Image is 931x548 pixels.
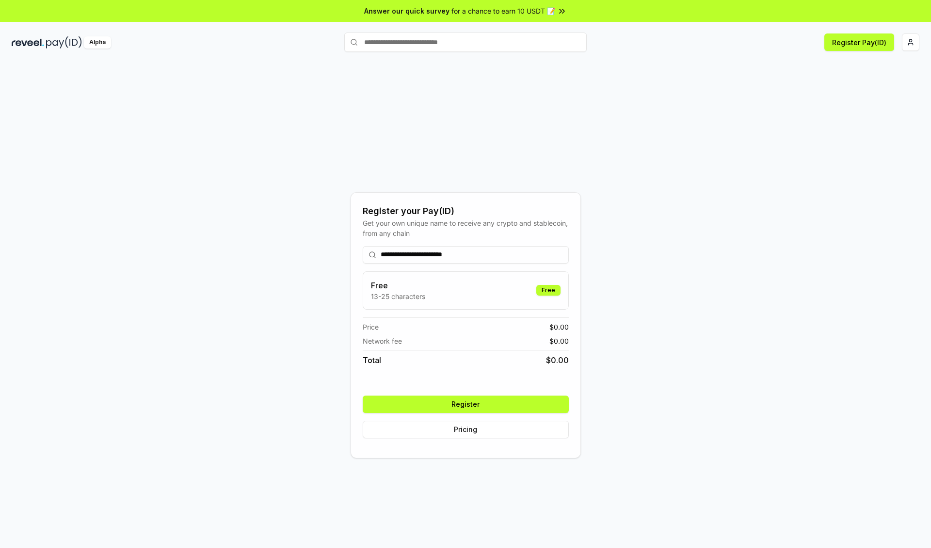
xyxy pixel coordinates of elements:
[364,6,449,16] span: Answer our quick survey
[371,280,425,291] h3: Free
[363,218,569,238] div: Get your own unique name to receive any crypto and stablecoin, from any chain
[12,36,44,49] img: reveel_dark
[363,354,381,366] span: Total
[824,33,894,51] button: Register Pay(ID)
[371,291,425,301] p: 13-25 characters
[363,421,569,438] button: Pricing
[549,336,569,346] span: $ 0.00
[451,6,555,16] span: for a chance to earn 10 USDT 📝
[84,36,111,49] div: Alpha
[363,204,569,218] div: Register your Pay(ID)
[363,396,569,413] button: Register
[46,36,82,49] img: pay_id
[363,322,379,332] span: Price
[363,336,402,346] span: Network fee
[546,354,569,366] span: $ 0.00
[536,285,561,296] div: Free
[549,322,569,332] span: $ 0.00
